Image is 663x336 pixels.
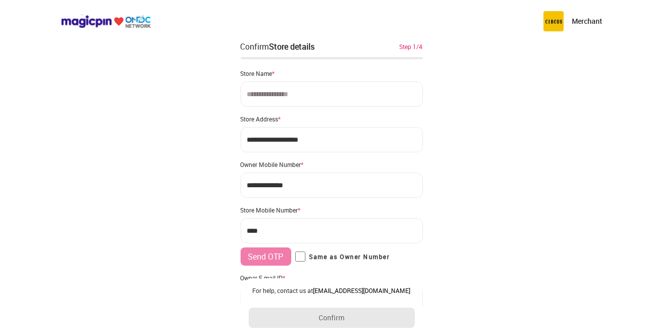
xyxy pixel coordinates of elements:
[269,41,315,52] div: Store details
[295,251,390,262] label: Same as Owner Number
[400,42,423,51] div: Step 1/4
[314,286,411,295] a: [EMAIL_ADDRESS][DOMAIN_NAME]
[249,286,415,295] div: For help, contact us at
[61,15,151,28] img: ondc-logo-new-small.8a59708e.svg
[543,11,564,31] img: circus.b677b59b.png
[572,16,602,26] p: Merchant
[241,40,315,53] div: Confirm
[241,115,423,123] div: Store Address
[241,247,291,266] button: Send OTP
[241,206,423,214] div: Store Mobile Number
[241,69,423,77] div: Store Name
[241,274,423,282] div: Owner E-mail ID
[295,251,305,262] input: Same as Owner Number
[241,160,423,169] div: Owner Mobile Number
[249,308,415,328] button: Confirm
